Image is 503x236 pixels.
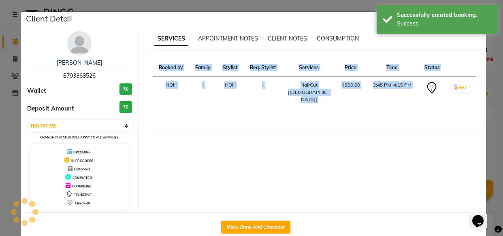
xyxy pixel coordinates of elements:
span: Wallet [27,86,46,96]
th: Booked by [153,59,190,77]
button: Mark Done And Checkout [221,221,290,234]
span: HOH [224,82,235,88]
th: Services [283,59,335,77]
span: APPOINTMENT NOTES [198,35,258,42]
th: Req. Stylist [243,59,283,77]
th: Family [190,59,217,77]
th: Time [366,59,418,77]
h3: ₹0 [119,83,132,95]
div: Successfully created booking. [397,11,492,19]
span: COMPLETED [72,176,92,180]
span: IN PROGRESS [71,159,93,163]
small: Change in status will apply to all services. [40,135,119,139]
span: CONSUMPTION [317,35,359,42]
span: Deposit Amount [27,104,74,113]
span: CLIENT NOTES [268,35,307,42]
h3: ₹0 [119,101,132,113]
td: - [190,77,217,108]
div: HairCut [[DEMOGRAPHIC_DATA]] [288,81,330,103]
h5: Client Detail [26,13,72,25]
span: DROPPED [74,167,90,171]
td: 3:45 PM-4:15 PM [366,77,418,108]
span: TENTATIVE [74,193,92,197]
span: SERVICES [154,32,188,46]
td: - [243,77,283,108]
th: Status [418,59,445,77]
div: Success [397,19,492,28]
img: avatar [67,31,92,55]
a: [PERSON_NAME] [57,59,102,66]
th: Stylist [217,59,243,77]
button: START [452,82,469,92]
span: CONFIRMED [72,184,92,188]
th: Price [335,59,366,77]
div: ₹500.00 [340,81,361,89]
span: UPCOMING [73,150,91,154]
iframe: chat widget [469,204,495,228]
span: 8793368526 [63,72,96,79]
span: CHECK-IN [75,201,90,205]
td: HOH [153,77,190,108]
